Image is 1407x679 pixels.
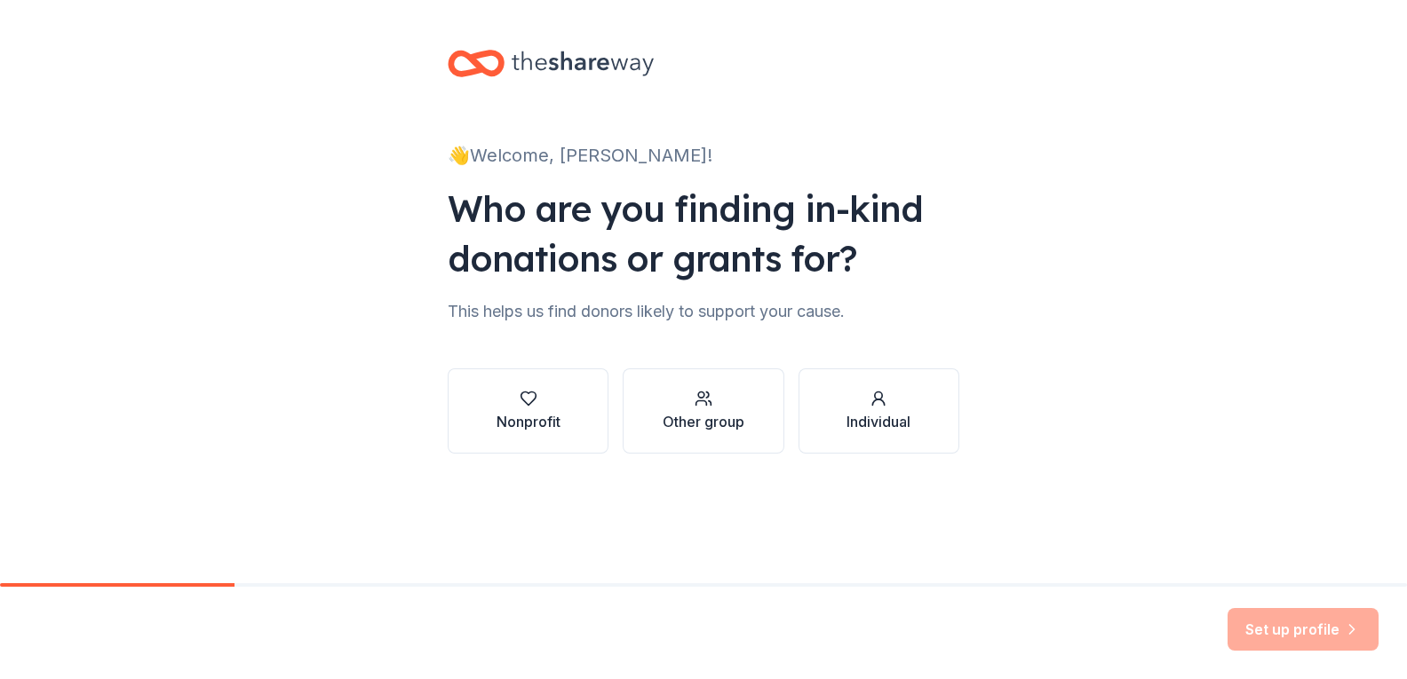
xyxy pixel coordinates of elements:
[663,411,744,432] div: Other group
[448,297,959,326] div: This helps us find donors likely to support your cause.
[448,184,959,283] div: Who are you finding in-kind donations or grants for?
[448,368,608,454] button: Nonprofit
[799,368,959,454] button: Individual
[623,368,783,454] button: Other group
[448,141,959,170] div: 👋 Welcome, [PERSON_NAME]!
[497,411,560,432] div: Nonprofit
[847,411,910,432] div: Individual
